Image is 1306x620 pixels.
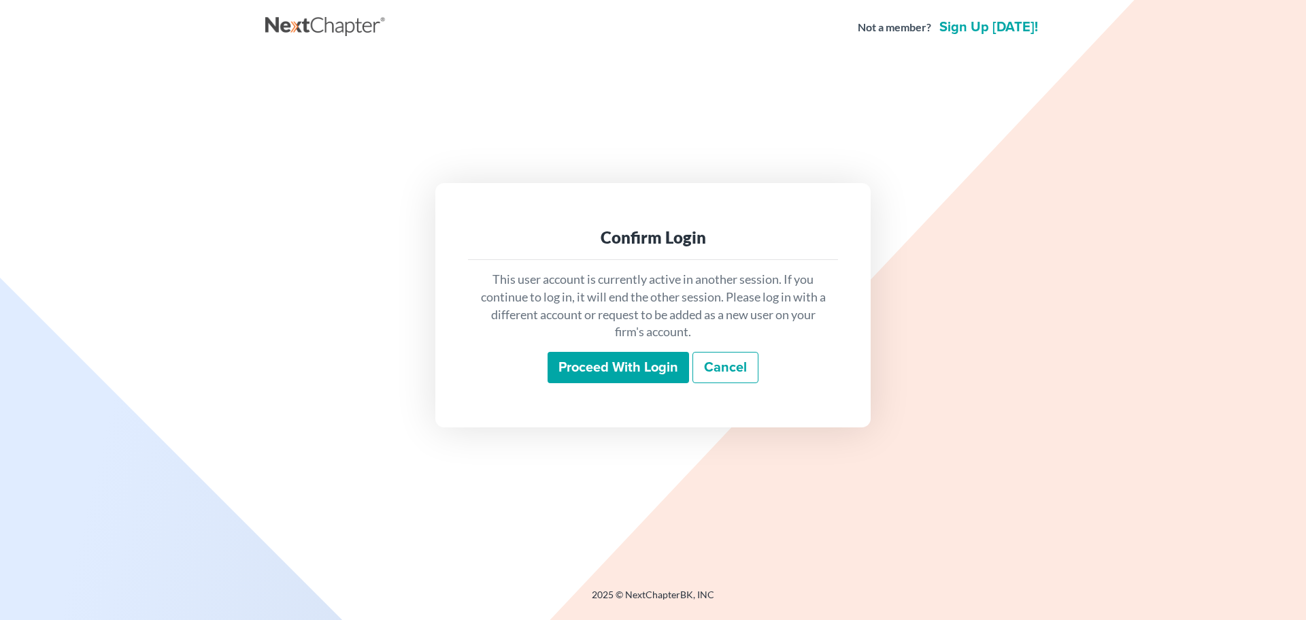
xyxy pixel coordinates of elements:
[548,352,689,383] input: Proceed with login
[265,588,1041,613] div: 2025 © NextChapterBK, INC
[479,271,827,341] p: This user account is currently active in another session. If you continue to log in, it will end ...
[692,352,758,383] a: Cancel
[858,20,931,35] strong: Not a member?
[937,20,1041,34] a: Sign up [DATE]!
[479,227,827,248] div: Confirm Login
